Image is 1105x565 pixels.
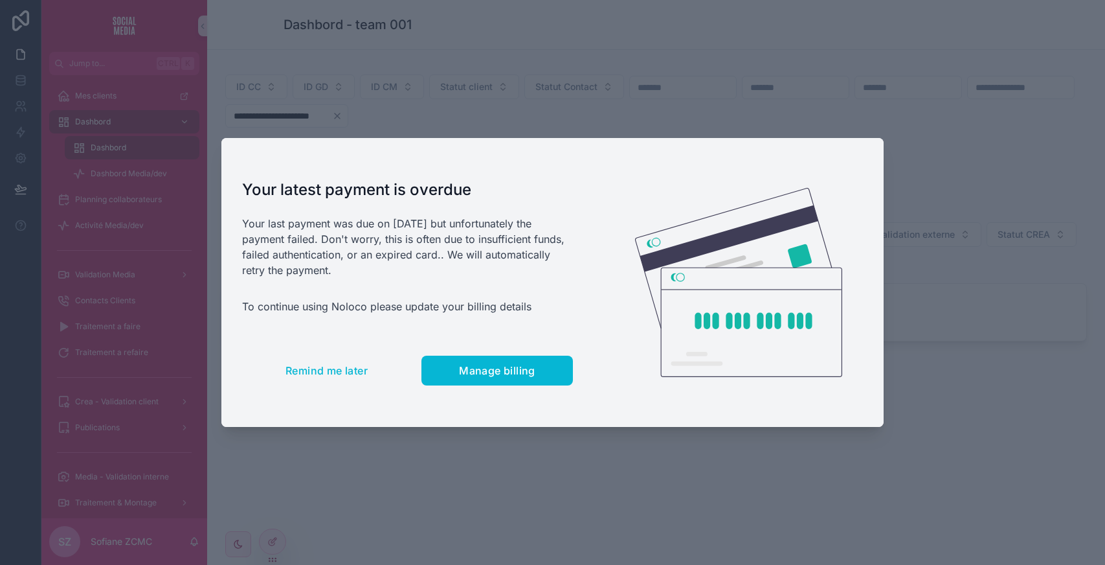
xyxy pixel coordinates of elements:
[459,364,535,377] span: Manage billing
[242,299,573,314] p: To continue using Noloco please update your billing details
[242,179,573,200] h1: Your latest payment is overdue
[285,364,368,377] span: Remind me later
[242,216,573,278] p: Your last payment was due on [DATE] but unfortunately the payment failed. Don't worry, this is of...
[635,188,842,377] img: Credit card illustration
[242,356,411,386] button: Remind me later
[421,356,573,386] button: Manage billing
